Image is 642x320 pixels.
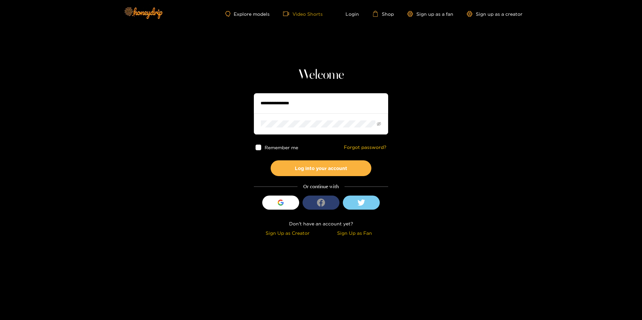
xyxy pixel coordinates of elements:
[265,145,298,150] span: Remember me
[283,11,323,17] a: Video Shorts
[271,160,371,176] button: Log into your account
[336,11,359,17] a: Login
[407,11,453,17] a: Sign up as a fan
[372,11,394,17] a: Shop
[254,220,388,227] div: Don't have an account yet?
[254,67,388,83] h1: Welcome
[323,229,386,237] div: Sign Up as Fan
[344,145,386,150] a: Forgot password?
[225,11,270,17] a: Explore models
[377,122,381,126] span: eye-invisible
[256,229,319,237] div: Sign Up as Creator
[254,183,388,191] div: Or continue with
[283,11,292,17] span: video-camera
[467,11,522,17] a: Sign up as a creator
